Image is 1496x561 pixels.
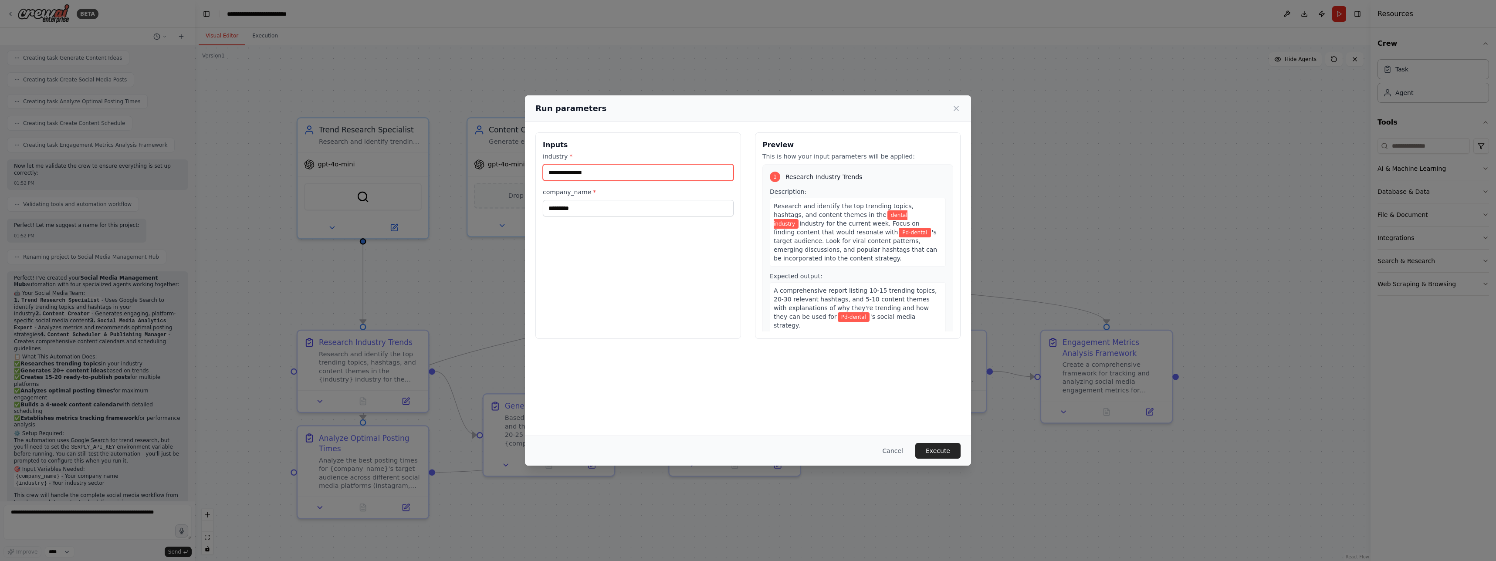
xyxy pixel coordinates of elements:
[774,229,937,262] span: 's target audience. Look for viral content patterns, emerging discussions, and popular hashtags t...
[838,312,870,322] span: Variable: company_name
[543,152,734,161] label: industry
[774,220,920,236] span: industry for the current week. Focus on finding content that would resonate with
[774,203,914,218] span: Research and identify the top trending topics, hashtags, and content themes in the
[770,188,806,195] span: Description:
[899,228,931,237] span: Variable: company_name
[770,172,780,182] div: 1
[762,152,953,161] p: This is how your input parameters will be applied:
[770,273,822,280] span: Expected output:
[774,287,937,320] span: A comprehensive report listing 10-15 trending topics, 20-30 relevant hashtags, and 5-10 content t...
[774,313,915,329] span: 's social media strategy.
[876,443,910,459] button: Cancel
[543,188,734,196] label: company_name
[543,140,734,150] h3: Inputs
[535,102,606,115] h2: Run parameters
[762,140,953,150] h3: Preview
[774,210,907,229] span: Variable: industry
[785,172,862,181] span: Research Industry Trends
[915,443,961,459] button: Execute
